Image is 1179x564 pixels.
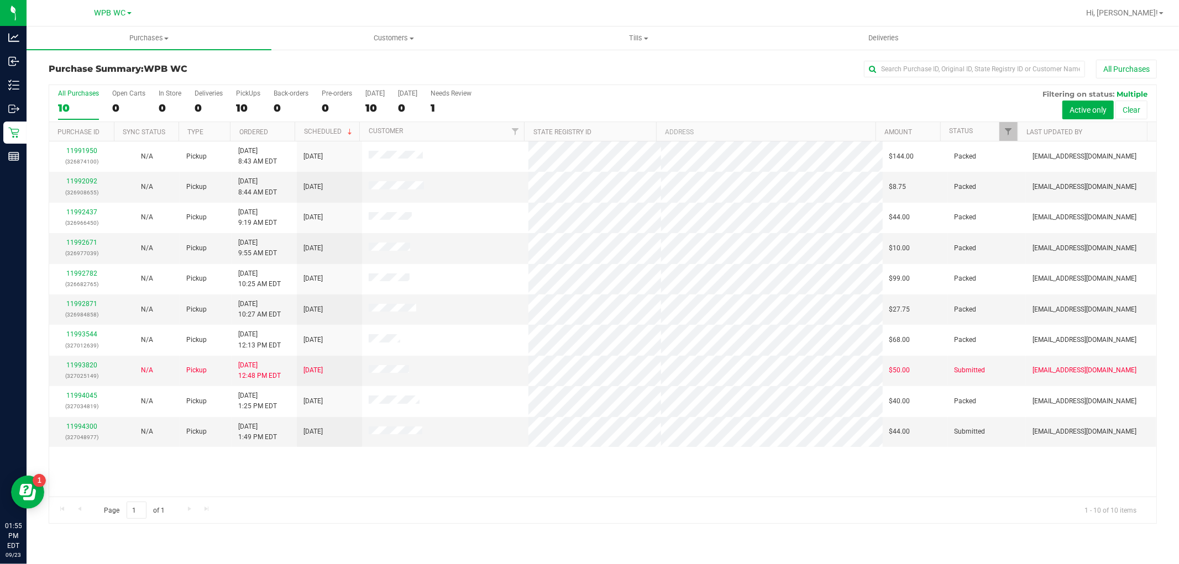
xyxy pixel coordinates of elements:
[238,360,281,381] span: [DATE] 12:48 PM EDT
[141,426,153,437] button: N/A
[1033,335,1136,345] span: [EMAIL_ADDRESS][DOMAIN_NAME]
[889,396,910,407] span: $40.00
[186,335,207,345] span: Pickup
[238,238,277,259] span: [DATE] 9:55 AM EDT
[11,476,44,509] iframe: Resource center
[955,426,986,437] span: Submitted
[955,304,977,315] span: Packed
[889,273,910,284] span: $99.00
[66,361,97,369] a: 11993820
[955,182,977,192] span: Packed
[1033,273,1136,284] span: [EMAIL_ADDRESS][DOMAIN_NAME]
[141,365,153,376] button: N/A
[56,156,108,167] p: (326874100)
[8,80,19,91] inline-svg: Inventory
[304,128,354,135] a: Scheduled
[112,102,145,114] div: 0
[66,270,97,277] a: 11992782
[123,128,165,136] a: Sync Status
[506,122,524,141] a: Filter
[56,218,108,228] p: (326966450)
[1033,396,1136,407] span: [EMAIL_ADDRESS][DOMAIN_NAME]
[431,102,471,114] div: 1
[66,300,97,308] a: 11992871
[141,305,153,313] span: Not Applicable
[186,243,207,254] span: Pickup
[999,122,1018,141] a: Filter
[1027,128,1083,136] a: Last Updated By
[272,33,516,43] span: Customers
[955,335,977,345] span: Packed
[398,89,417,97] div: [DATE]
[186,396,207,407] span: Pickup
[238,391,277,412] span: [DATE] 1:25 PM EDT
[141,244,153,252] span: Not Applicable
[365,102,385,114] div: 10
[303,426,323,437] span: [DATE]
[186,426,207,437] span: Pickup
[186,212,207,223] span: Pickup
[159,89,181,97] div: In Store
[889,426,910,437] span: $44.00
[303,273,323,284] span: [DATE]
[955,273,977,284] span: Packed
[58,89,99,97] div: All Purchases
[66,208,97,216] a: 11992437
[112,89,145,97] div: Open Carts
[1033,365,1136,376] span: [EMAIL_ADDRESS][DOMAIN_NAME]
[141,275,153,282] span: Not Applicable
[141,397,153,405] span: Not Applicable
[141,183,153,191] span: Not Applicable
[889,243,910,254] span: $10.00
[1062,101,1114,119] button: Active only
[66,147,97,155] a: 11991950
[56,340,108,351] p: (327012639)
[56,279,108,289] p: (326682765)
[274,102,308,114] div: 0
[186,365,207,376] span: Pickup
[303,243,323,254] span: [DATE]
[1076,502,1145,518] span: 1 - 10 of 10 items
[56,187,108,198] p: (326908655)
[303,182,323,192] span: [DATE]
[8,56,19,67] inline-svg: Inbound
[303,365,323,376] span: [DATE]
[949,127,973,135] a: Status
[56,432,108,442] p: (327048977)
[889,365,910,376] span: $50.00
[517,33,761,43] span: Tills
[186,304,207,315] span: Pickup
[322,102,352,114] div: 0
[186,151,207,162] span: Pickup
[955,212,977,223] span: Packed
[303,335,323,345] span: [DATE]
[141,336,153,344] span: Not Applicable
[1033,243,1136,254] span: [EMAIL_ADDRESS][DOMAIN_NAME]
[889,304,910,315] span: $27.75
[431,89,471,97] div: Needs Review
[236,102,260,114] div: 10
[56,401,108,412] p: (327034819)
[66,239,97,246] a: 11992671
[195,89,223,97] div: Deliveries
[56,248,108,259] p: (326977039)
[56,371,108,381] p: (327025149)
[238,329,281,350] span: [DATE] 12:13 PM EDT
[141,335,153,345] button: N/A
[95,502,174,519] span: Page of 1
[236,89,260,97] div: PickUps
[195,102,223,114] div: 0
[5,551,22,559] p: 09/23
[8,103,19,114] inline-svg: Outbound
[274,89,308,97] div: Back-orders
[1033,426,1136,437] span: [EMAIL_ADDRESS][DOMAIN_NAME]
[1096,60,1157,78] button: All Purchases
[159,102,181,114] div: 0
[884,128,912,136] a: Amount
[186,182,207,192] span: Pickup
[238,299,281,320] span: [DATE] 10:27 AM EDT
[56,309,108,320] p: (326984858)
[322,89,352,97] div: Pre-orders
[955,243,977,254] span: Packed
[141,366,153,374] span: Not Applicable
